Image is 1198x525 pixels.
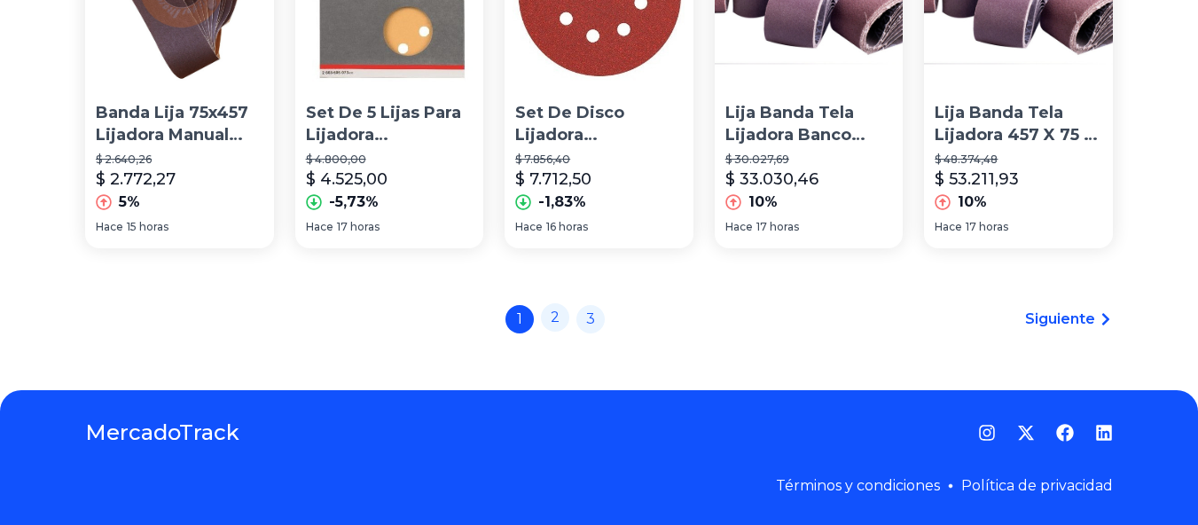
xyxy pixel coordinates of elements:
p: Set De 5 Lijas Para Lijadora Rotoorbital [PERSON_NAME] 125mm G240 [306,102,474,146]
p: 10% [748,192,778,213]
a: MercadoTrack [85,419,239,447]
p: Banda Lija 75x457 Lijadora Manual Madera Metal [96,102,263,146]
p: $ 4.525,00 [306,167,388,192]
span: 16 horas [546,220,588,234]
span: Hace [725,220,753,234]
p: $ 7.712,50 [515,167,591,192]
p: $ 30.027,69 [725,153,893,167]
a: Política de privacidad [961,477,1113,494]
span: Hace [306,220,333,234]
p: $ 2.772,27 [96,167,176,192]
p: $ 2.640,26 [96,153,263,167]
span: Siguiente [1025,309,1095,330]
p: -5,73% [329,192,379,213]
p: $ 33.030,46 [725,167,818,192]
a: Términos y condiciones [776,477,940,494]
p: 10% [958,192,987,213]
a: LinkedIn [1095,424,1113,442]
p: Lija Banda Tela Lijadora Banco 75x457 G60,80,100,120. 12un [725,102,893,146]
span: Hace [935,220,962,234]
p: $ 4.800,00 [306,153,474,167]
p: $ 48.374,48 [935,153,1102,167]
span: 17 horas [756,220,799,234]
span: Hace [96,220,123,234]
p: 5% [119,192,140,213]
p: Set De Disco Lijadora Rotoobirtal 125mm Grano220 (x 5 Unid) [515,102,683,146]
span: 17 horas [337,220,380,234]
a: Instagram [978,424,996,442]
span: 15 horas [127,220,168,234]
span: 17 horas [966,220,1008,234]
a: Twitter [1017,424,1035,442]
p: Lija Banda Tela Lijadora 457 X 75 G 60,80,100,120. 24un [935,102,1102,146]
a: 2 [541,303,569,332]
span: Hace [515,220,543,234]
p: -1,83% [538,192,586,213]
p: $ 7.856,40 [515,153,683,167]
a: 3 [576,305,605,333]
a: Siguiente [1025,309,1113,330]
a: Facebook [1056,424,1074,442]
p: $ 53.211,93 [935,167,1019,192]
